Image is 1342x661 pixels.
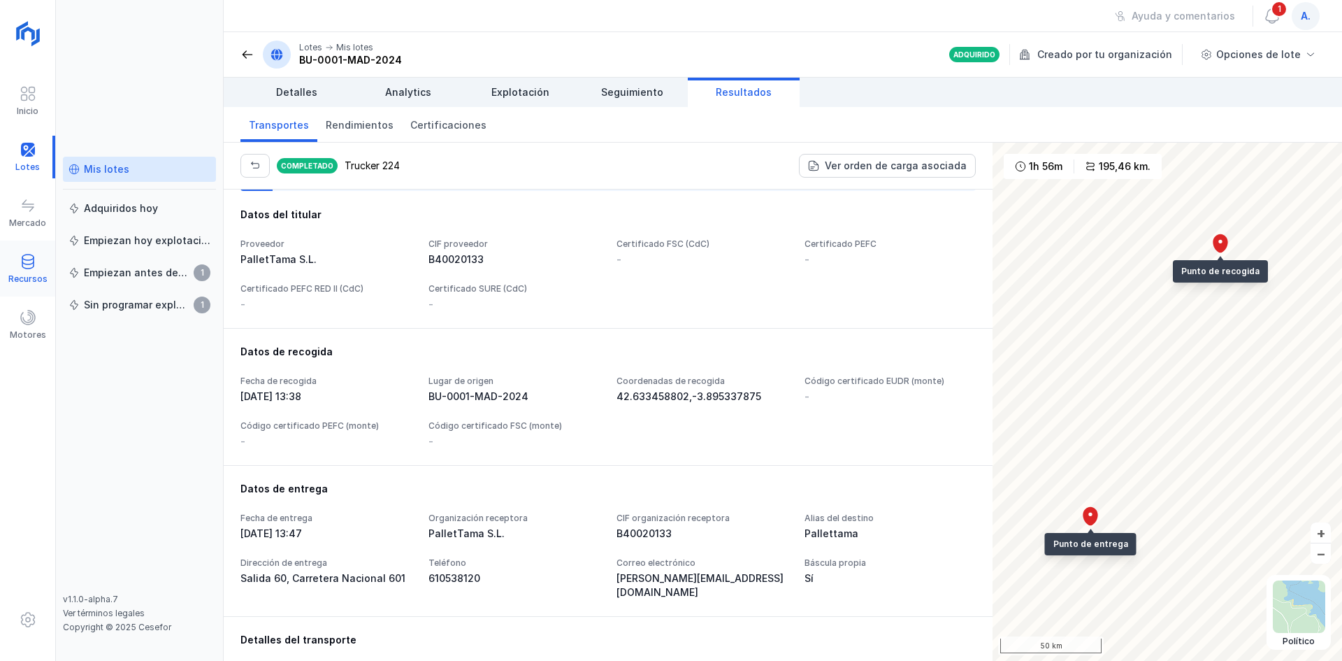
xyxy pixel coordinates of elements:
[576,78,688,107] a: Seguimiento
[84,162,129,176] div: Mis lotes
[428,253,600,266] div: B40020133
[805,571,976,585] div: Sí
[63,608,145,618] a: Ver términos legales
[616,571,788,599] div: [PERSON_NAME][EMAIL_ADDRESS][DOMAIN_NAME]
[63,622,216,633] div: Copyright © 2025 Cesefor
[1216,48,1301,62] div: Opciones de lote
[1029,159,1062,173] div: 1h 56m
[805,557,976,569] div: Báscula propia
[240,208,976,222] div: Datos del titular
[805,376,976,387] div: Código certificado EUDR (monte)
[8,273,48,285] div: Recursos
[1273,636,1325,647] div: Político
[240,253,412,266] div: PalletTama S.L.
[240,633,976,647] div: Detalles del transporte
[84,266,189,280] div: Empiezan antes de 7 días
[84,234,210,248] div: Empiezan hoy explotación
[317,107,402,142] a: Rendimientos
[616,253,788,266] div: -
[336,42,373,53] div: Mis lotes
[385,85,431,99] span: Analytics
[1311,543,1331,564] button: –
[402,107,495,142] a: Certificaciones
[428,283,600,294] div: Certificado SURE (CdC)
[194,297,210,313] span: 1
[428,557,600,569] div: Teléfono
[805,527,976,541] div: Pallettama
[805,253,976,266] div: -
[428,513,600,524] div: Organización receptora
[616,557,788,569] div: Correo electrónico
[345,159,400,173] div: Trucker 224
[805,239,976,250] div: Certificado PEFC
[249,118,309,132] span: Transportes
[240,513,412,524] div: Fecha de entrega
[1099,159,1150,173] div: 195,46 km.
[10,16,45,51] img: logoRight.svg
[1301,9,1311,23] span: a.
[240,297,412,311] div: -
[616,527,788,541] div: B40020133
[428,434,433,448] div: -
[63,260,216,285] a: Empiezan antes de 7 días1
[428,297,600,311] div: -
[299,53,402,67] div: BU-0001-MAD-2024
[240,434,245,448] div: -
[240,527,412,541] div: [DATE] 13:47
[601,85,663,99] span: Seguimiento
[805,390,809,404] div: -
[240,283,412,294] div: Certificado PEFC RED II (CdC)
[63,292,216,318] a: Sin programar explotación1
[17,106,38,117] div: Inicio
[326,118,394,132] span: Rendimientos
[84,201,158,215] div: Adquiridos hoy
[240,376,412,387] div: Fecha de recogida
[428,390,600,404] div: BU-0001-MAD-2024
[688,78,800,107] a: Resultados
[491,85,549,99] span: Explotación
[63,196,216,221] a: Adquiridos hoy
[825,159,967,173] div: Ver orden de carga asociada
[464,78,576,107] a: Explotación
[240,482,976,496] div: Datos de entrega
[799,154,976,178] button: Ver orden de carga asociada
[410,118,486,132] span: Certificaciones
[63,228,216,253] a: Empiezan hoy explotación
[240,239,412,250] div: Proveedor
[240,420,412,432] div: Código certificado PEFC (monte)
[616,239,788,250] div: Certificado FSC (CdC)
[1273,581,1325,633] img: political.webp
[240,557,412,569] div: Dirección de entrega
[240,390,412,404] div: [DATE] 13:38
[1106,4,1244,28] button: Ayuda y comentarios
[428,571,600,585] div: 610538120
[240,571,412,585] div: Salida 60, Carretera Nacional 601
[194,264,210,281] span: 1
[352,78,464,107] a: Analytics
[275,157,339,175] div: Completado
[63,157,216,182] a: Mis lotes
[428,527,600,541] div: PalletTama S.L.
[616,390,788,404] div: 42.633458802,-3.895337875
[84,298,189,312] div: Sin programar explotación
[428,239,600,250] div: CIF proveedor
[616,376,788,387] div: Coordenadas de recogida
[1271,1,1287,17] span: 1
[1019,44,1185,65] div: Creado por tu organización
[716,85,772,99] span: Resultados
[276,85,317,99] span: Detalles
[9,218,46,229] div: Mercado
[428,420,600,432] div: Código certificado FSC (monte)
[63,594,216,605] div: v1.1.0-alpha.7
[805,513,976,524] div: Alias del destino
[953,50,995,59] div: Adquirido
[428,376,600,387] div: Lugar de origen
[240,345,976,359] div: Datos de recogida
[616,513,788,524] div: CIF organización receptora
[299,42,322,53] div: Lotes
[1132,9,1235,23] div: Ayuda y comentarios
[240,107,317,142] a: Transportes
[1311,523,1331,543] button: +
[10,329,46,341] div: Motores
[240,78,352,107] a: Detalles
